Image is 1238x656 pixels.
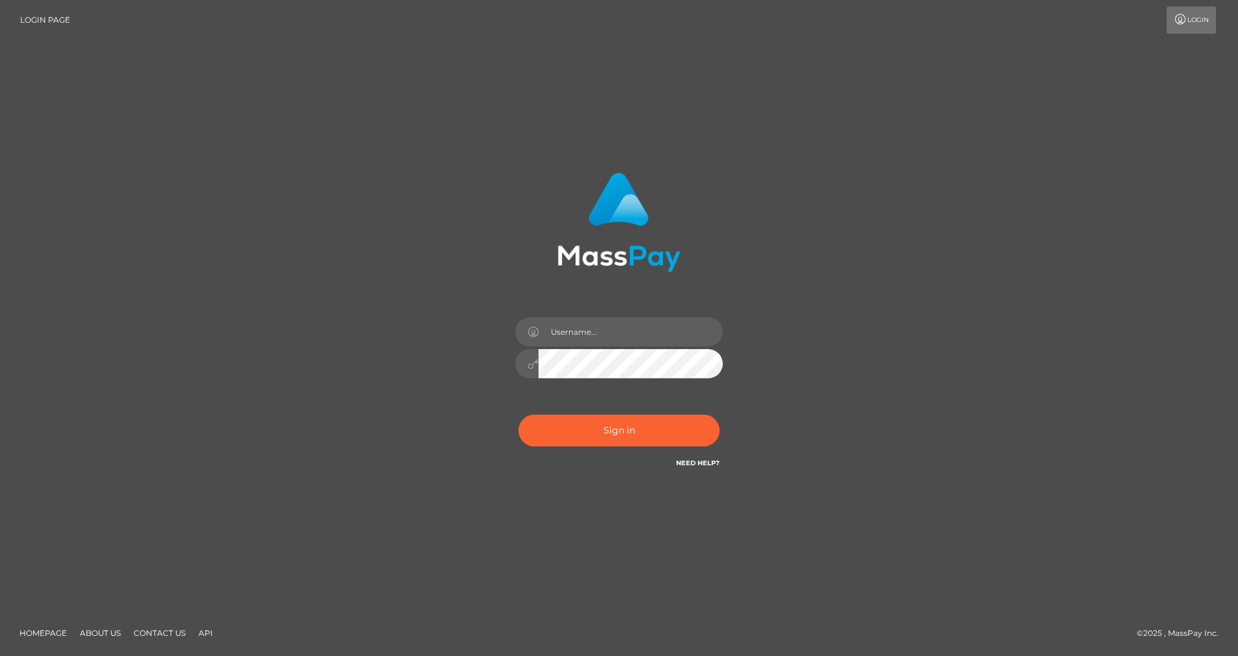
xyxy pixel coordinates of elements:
a: About Us [75,623,126,643]
a: Homepage [14,623,72,643]
div: © 2025 , MassPay Inc. [1137,626,1228,640]
a: Login [1167,6,1216,34]
a: API [193,623,218,643]
a: Need Help? [676,459,720,467]
a: Login Page [20,6,70,34]
button: Sign in [518,415,720,446]
a: Contact Us [128,623,191,643]
input: Username... [539,317,723,346]
img: MassPay Login [557,173,681,272]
